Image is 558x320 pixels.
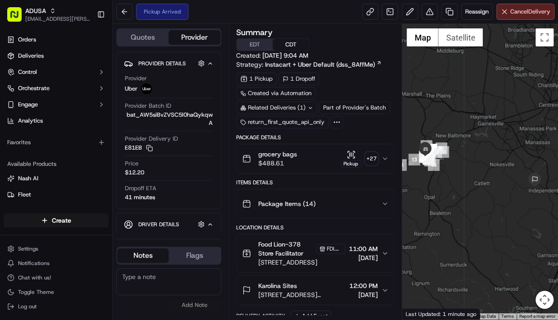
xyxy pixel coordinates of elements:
[461,4,493,20] button: Reassign
[236,60,382,69] div: Strategy:
[236,134,394,141] div: Package Details
[236,224,394,231] div: Location Details
[236,312,285,320] div: Delivery Activity
[25,15,90,23] span: [EMAIL_ADDRESS][PERSON_NAME][DOMAIN_NAME]
[349,281,378,290] span: 12:00 PM
[124,217,214,232] button: Driver Details
[4,157,109,171] div: Available Products
[236,51,308,60] span: Created:
[18,36,36,44] span: Orders
[496,4,554,20] button: CancelDelivery
[9,132,16,139] div: 📗
[477,313,496,320] button: Map Data
[258,199,316,208] span: Package Items ( 14 )
[4,81,109,96] button: Orchestrate
[340,150,378,168] button: Pickup+27
[117,248,169,263] button: Notes
[18,117,43,125] span: Analytics
[4,114,109,128] a: Analytics
[4,65,109,79] button: Control
[236,116,329,128] div: return_first_quote_api_only
[18,260,50,267] span: Notifications
[125,102,171,110] span: Provider Batch ID
[76,132,83,139] div: 💻
[404,308,434,320] img: Google
[4,171,109,186] button: Nash AI
[258,150,297,159] span: grocery bags
[18,68,37,76] span: Control
[258,290,346,299] span: [STREET_ADDRESS][PERSON_NAME]
[419,151,431,163] div: 52
[535,28,553,46] button: Toggle fullscreen view
[438,28,483,46] button: Show satellite imagery
[31,86,148,95] div: Start new chat
[125,184,156,192] span: Dropoff ETA
[64,152,109,160] a: Powered byPylon
[236,28,273,37] h3: Summary
[85,131,145,140] span: API Documentation
[125,85,137,93] span: Uber
[435,142,447,154] div: 21
[237,189,394,218] button: Package Items (14)
[236,179,394,186] div: Items Details
[5,127,73,143] a: 📗Knowledge Base
[340,160,361,168] div: Pickup
[141,83,152,94] img: profile_uber_ahold_partner.png
[18,84,50,92] span: Orchestrate
[4,32,109,47] a: Orders
[258,159,297,168] span: $488.61
[52,216,71,225] span: Create
[138,221,179,228] span: Driver Details
[125,160,138,168] span: Price
[18,101,38,109] span: Engage
[501,314,514,319] a: Terms (opens in new tab)
[125,144,153,152] button: E81EB
[31,95,114,102] div: We're available if you need us!
[18,303,37,310] span: Log out
[407,28,438,46] button: Show street map
[262,51,308,59] span: [DATE] 9:04 AM
[125,74,147,82] span: Provider
[7,191,105,199] a: Fleet
[9,36,164,50] p: Welcome 👋
[125,111,213,127] span: bat_AW5siBvZVSC5l0haQykqwA
[404,308,434,320] a: Open this area in Google Maps (opens a new window)
[73,127,148,143] a: 💻API Documentation
[4,300,109,313] button: Log out
[237,234,394,272] button: Food Lion-378 Store FacilitatorFDLN-378[STREET_ADDRESS]11:00 AM[DATE]
[25,6,46,15] button: ADUSA
[18,245,38,252] span: Settings
[340,150,361,168] button: Pickup
[125,135,178,143] span: Provider Delivery ID
[169,248,220,263] button: Flags
[258,258,345,267] span: [STREET_ADDRESS]
[236,73,277,85] div: 1 Pickup
[18,52,44,60] span: Deliveries
[90,153,109,160] span: Pylon
[510,8,550,16] span: Cancel Delivery
[18,288,54,296] span: Toggle Theme
[9,86,25,102] img: 1736555255976-a54dd68f-1ca7-489b-9aae-adbdc363a1c4
[7,174,105,183] a: Nash AI
[138,60,186,67] span: Provider Details
[265,60,375,69] span: Instacart + Uber Default (dss_8AffMe)
[18,274,51,281] span: Chat with us!
[279,73,319,85] div: 1 Dropoff
[273,39,309,50] button: CDT
[18,174,38,183] span: Nash AI
[4,49,109,63] a: Deliveries
[349,244,378,253] span: 11:00 AM
[365,152,378,165] div: + 27
[9,9,27,27] img: Nash
[535,291,553,309] button: Map camera controls
[4,4,93,25] button: ADUSA[EMAIL_ADDRESS][PERSON_NAME][DOMAIN_NAME]
[169,30,220,45] button: Provider
[236,87,316,100] div: Created via Automation
[4,242,109,255] button: Settings
[236,101,317,114] div: Related Deliveries (1)
[4,135,109,150] div: Favorites
[408,154,420,165] div: 13
[153,89,164,100] button: Start new chat
[421,140,432,152] div: 23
